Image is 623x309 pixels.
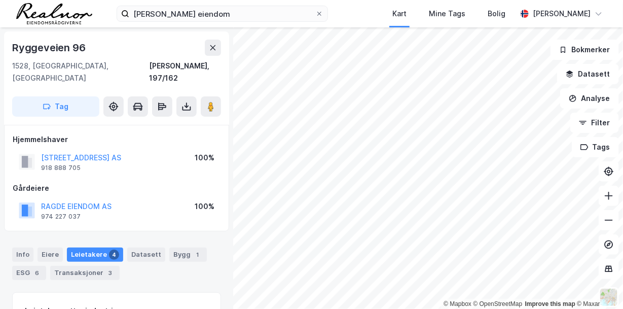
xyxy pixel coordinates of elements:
[557,64,619,84] button: Datasett
[41,213,81,221] div: 974 227 037
[50,266,120,280] div: Transaksjoner
[32,268,42,278] div: 6
[16,3,92,24] img: realnor-logo.934646d98de889bb5806.png
[195,200,214,213] div: 100%
[473,300,523,307] a: OpenStreetMap
[105,268,116,278] div: 3
[169,248,207,262] div: Bygg
[12,40,87,56] div: Ryggeveien 96
[12,248,33,262] div: Info
[38,248,63,262] div: Eiere
[12,96,99,117] button: Tag
[109,250,119,260] div: 4
[13,182,221,194] div: Gårdeiere
[193,250,203,260] div: 1
[488,8,505,20] div: Bolig
[127,248,165,262] div: Datasett
[444,300,471,307] a: Mapbox
[533,8,591,20] div: [PERSON_NAME]
[195,152,214,164] div: 100%
[570,113,619,133] button: Filter
[67,248,123,262] div: Leietakere
[12,266,46,280] div: ESG
[572,260,623,309] iframe: Chat Widget
[572,137,619,157] button: Tags
[41,164,81,172] div: 918 888 705
[12,60,149,84] div: 1528, [GEOGRAPHIC_DATA], [GEOGRAPHIC_DATA]
[429,8,465,20] div: Mine Tags
[572,260,623,309] div: Kontrollprogram for chat
[149,60,221,84] div: [PERSON_NAME], 197/162
[13,133,221,146] div: Hjemmelshaver
[129,6,315,21] input: Søk på adresse, matrikkel, gårdeiere, leietakere eller personer
[560,88,619,109] button: Analyse
[525,300,575,307] a: Improve this map
[551,40,619,60] button: Bokmerker
[392,8,407,20] div: Kart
